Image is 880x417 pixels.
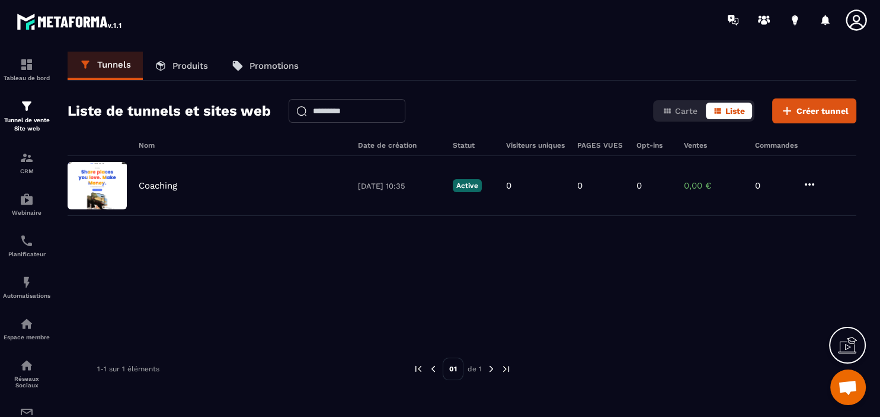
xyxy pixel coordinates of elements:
img: prev [413,364,424,374]
p: Webinaire [3,209,50,216]
img: image [68,162,127,209]
p: 0 [577,180,583,191]
button: Carte [655,103,705,119]
img: automations [20,275,34,289]
h6: PAGES VUES [577,141,625,149]
a: formationformationTunnel de vente Site web [3,90,50,142]
a: Tunnels [68,52,143,80]
a: automationsautomationsAutomatisations [3,266,50,308]
button: Liste [706,103,752,119]
h6: Ventes [684,141,743,149]
span: Carte [675,106,697,116]
img: automations [20,192,34,206]
p: 1-1 sur 1 éléments [97,365,159,373]
a: formationformationCRM [3,142,50,183]
a: social-networksocial-networkRéseaux Sociaux [3,349,50,397]
p: 0 [755,180,791,191]
img: social-network [20,358,34,373]
a: formationformationTableau de bord [3,49,50,90]
p: Réseaux Sociaux [3,375,50,389]
h6: Statut [453,141,494,149]
p: Produits [172,61,208,71]
p: de 1 [468,364,482,374]
img: formation [20,99,34,113]
a: schedulerschedulerPlanificateur [3,225,50,266]
a: Produits [143,52,220,80]
p: Tunnels [97,59,131,70]
img: scheduler [20,234,34,248]
p: CRM [3,168,50,174]
img: automations [20,317,34,331]
img: logo [17,11,123,32]
img: formation [20,151,34,165]
h6: Nom [139,141,346,149]
img: next [486,364,497,374]
h6: Visiteurs uniques [506,141,565,149]
p: Tableau de bord [3,75,50,81]
img: prev [428,364,439,374]
span: Créer tunnel [796,105,849,117]
p: Automatisations [3,292,50,299]
h6: Date de création [358,141,441,149]
p: 0 [506,180,511,191]
img: formation [20,58,34,72]
p: Tunnel de vente Site web [3,116,50,133]
p: 01 [443,358,463,380]
h6: Commandes [755,141,798,149]
button: Créer tunnel [772,98,856,123]
p: Promotions [249,61,299,71]
p: Planificateur [3,251,50,257]
img: next [501,364,511,374]
a: automationsautomationsEspace membre [3,308,50,349]
p: Espace membre [3,334,50,340]
h6: Opt-ins [636,141,672,149]
p: [DATE] 10:35 [358,182,441,190]
p: Active [453,179,482,192]
h2: Liste de tunnels et sites web [68,99,271,123]
span: Liste [725,106,745,116]
p: Coaching [139,180,177,191]
a: Promotions [220,52,311,80]
p: 0 [636,180,642,191]
p: 0,00 € [684,180,743,191]
a: automationsautomationsWebinaire [3,183,50,225]
a: Ouvrir le chat [830,370,866,405]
